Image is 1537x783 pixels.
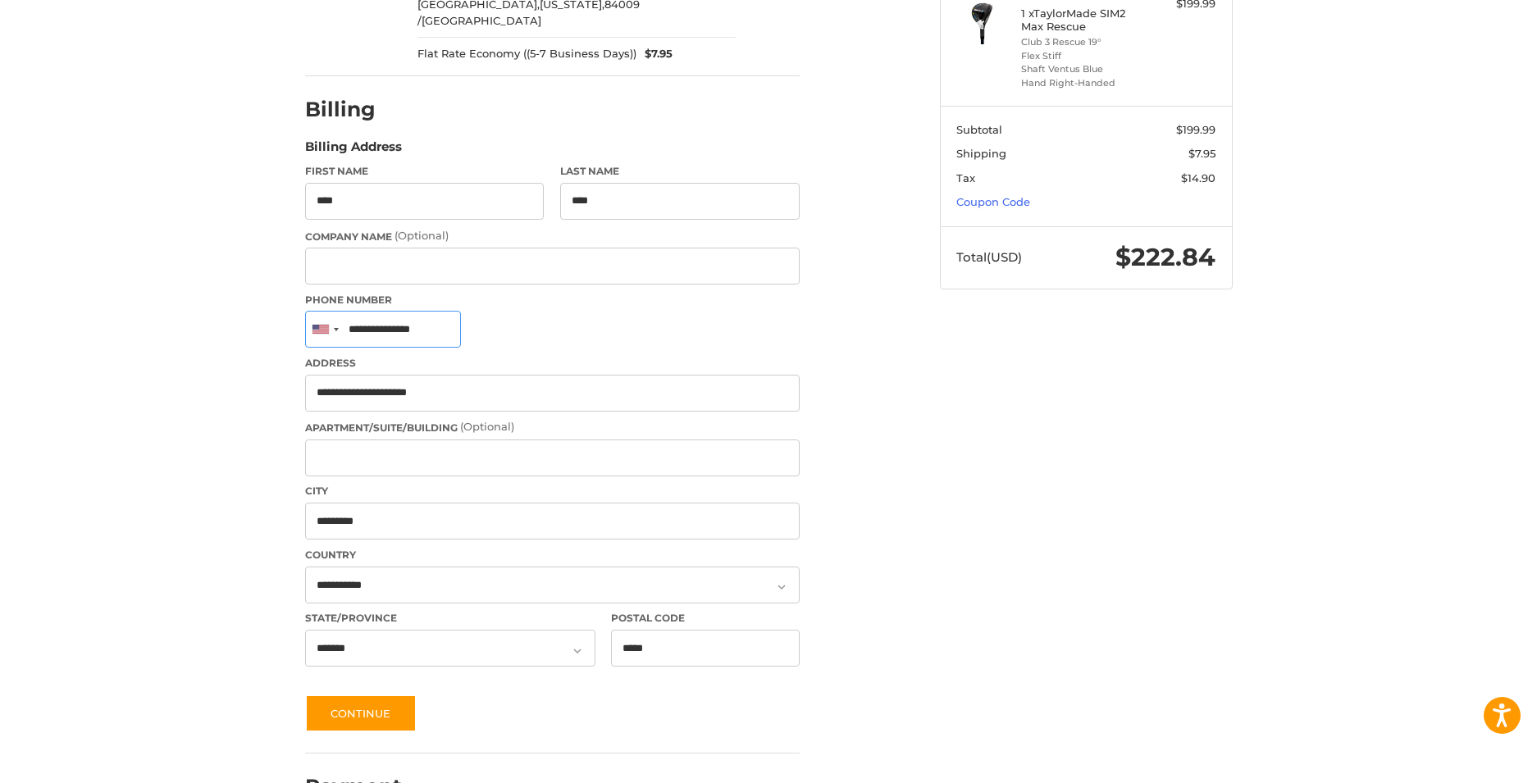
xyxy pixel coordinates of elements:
[956,195,1030,208] a: Coupon Code
[956,147,1006,160] span: Shipping
[1021,49,1147,63] li: Flex Stiff
[305,694,417,732] button: Continue
[1176,123,1215,136] span: $199.99
[305,228,800,244] label: Company Name
[417,46,636,62] span: Flat Rate Economy ((5-7 Business Days))
[560,164,800,179] label: Last Name
[305,293,800,307] label: Phone Number
[305,97,401,122] h2: Billing
[956,123,1002,136] span: Subtotal
[305,419,800,435] label: Apartment/Suite/Building
[1402,739,1537,783] iframe: Google Customer Reviews
[305,548,800,562] label: Country
[1021,35,1147,49] li: Club 3 Rescue 19°
[305,484,800,498] label: City
[305,138,402,164] legend: Billing Address
[1181,171,1215,184] span: $14.90
[1188,147,1215,160] span: $7.95
[611,611,800,626] label: Postal Code
[305,611,595,626] label: State/Province
[1115,242,1215,272] span: $222.84
[422,14,541,27] span: [GEOGRAPHIC_DATA]
[305,164,545,179] label: First Name
[636,46,673,62] span: $7.95
[305,356,800,371] label: Address
[956,171,975,184] span: Tax
[306,312,344,347] div: United States: +1
[1021,62,1147,76] li: Shaft Ventus Blue
[956,249,1022,265] span: Total (USD)
[1021,7,1147,34] h4: 1 x TaylorMade SIM2 Max Rescue
[395,229,449,242] small: (Optional)
[460,420,514,433] small: (Optional)
[1021,76,1147,90] li: Hand Right-Handed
